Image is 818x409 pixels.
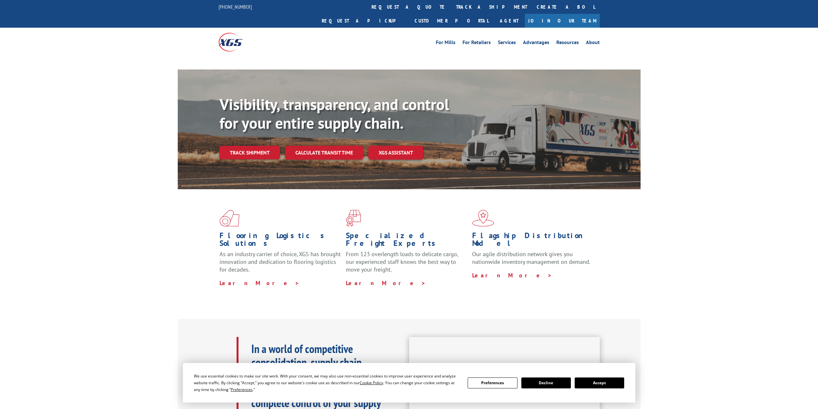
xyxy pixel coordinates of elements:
a: Customer Portal [410,14,493,28]
h1: Flooring Logistics Solutions [220,232,341,250]
button: Decline [521,377,571,388]
img: xgs-icon-flagship-distribution-model-red [472,210,494,227]
a: Resources [556,40,579,47]
p: From 123 overlength loads to delicate cargo, our experienced staff knows the best way to move you... [346,250,467,279]
div: We use essential cookies to make our site work. With your consent, we may also use non-essential ... [194,373,460,393]
span: Our agile distribution network gives you nationwide inventory management on demand. [472,250,590,265]
a: Track shipment [220,146,280,159]
a: Learn More > [346,279,426,287]
a: Agent [493,14,525,28]
b: Visibility, transparency, and control for your entire supply chain. [220,94,449,133]
a: Learn More > [472,272,552,279]
span: Preferences [231,387,253,392]
a: About [586,40,600,47]
button: Accept [575,377,624,388]
span: Cookie Policy [360,380,383,386]
a: For Retailers [463,40,491,47]
h1: Flagship Distribution Model [472,232,594,250]
a: Request a pickup [317,14,410,28]
a: Calculate transit time [285,146,363,160]
h1: Specialized Freight Experts [346,232,467,250]
img: xgs-icon-focused-on-flooring-red [346,210,361,227]
a: Advantages [523,40,549,47]
a: Learn More > [220,279,300,287]
a: Services [498,40,516,47]
a: For Mills [436,40,455,47]
img: xgs-icon-total-supply-chain-intelligence-red [220,210,239,227]
span: As an industry carrier of choice, XGS has brought innovation and dedication to flooring logistics... [220,250,341,273]
a: XGS ASSISTANT [368,146,423,160]
a: Join Our Team [525,14,600,28]
a: [PHONE_NUMBER] [219,4,252,10]
button: Preferences [468,377,517,388]
div: Cookie Consent Prompt [183,363,635,403]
